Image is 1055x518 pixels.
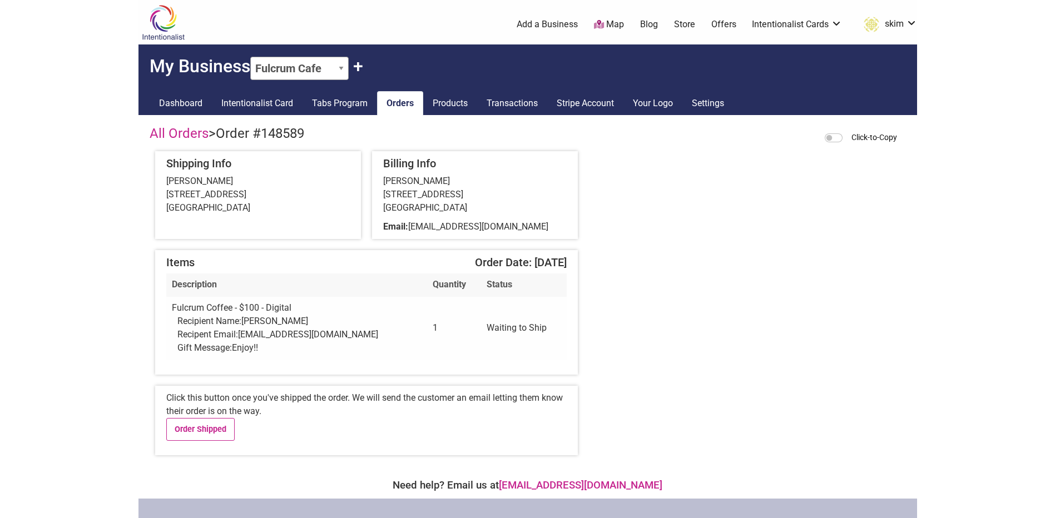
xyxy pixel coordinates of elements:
a: Intentionalist Cards [752,18,842,31]
a: Products [423,91,477,116]
td: 1 [427,297,481,360]
a: Orders [377,91,423,116]
div: When activated, clicking on any blue dashed outlined area will copy the contents to your clipboard. [836,131,906,145]
span: Order #148589 [216,126,304,141]
span: Items [166,256,195,269]
span: [EMAIL_ADDRESS][DOMAIN_NAME] [408,221,548,232]
span: [PERSON_NAME] [241,316,308,326]
th: Quantity [427,273,481,297]
a: Transactions [477,91,547,116]
h2: My Business [138,44,917,80]
h5: Shipping Info [166,157,350,170]
th: Description [166,273,428,297]
b: Email: [383,221,408,232]
div: Need help? Email us at [144,477,912,493]
a: Tabs Program [303,91,377,116]
td: Waiting to Ship [481,297,567,360]
span: Order Date: [DATE] [475,256,567,269]
span: [EMAIL_ADDRESS][DOMAIN_NAME] [238,329,378,340]
a: skim [858,14,917,34]
a: Offers [711,18,736,31]
a: Store [674,18,695,31]
a: Intentionalist Card [212,91,303,116]
img: Intentionalist [137,4,190,41]
h5: Billing Info [383,157,567,170]
div: Recipient Name: [177,315,422,328]
a: Settings [682,91,734,116]
a: Map [594,18,624,31]
div: [PERSON_NAME] [STREET_ADDRESS] [GEOGRAPHIC_DATA] [383,175,567,215]
label: Click-to-Copy [851,131,897,145]
h4: > [150,126,304,142]
div: Recipent Email: [177,328,422,341]
div: Click this button once you've shipped the order. We will send the customer an email letting them ... [155,386,578,455]
a: Stripe Account [547,91,623,116]
a: All Orders [150,126,209,141]
div: Fulcrum Coffee - $100 - Digital [172,301,422,355]
a: Dashboard [150,91,212,116]
div: [PERSON_NAME] [STREET_ADDRESS] [GEOGRAPHIC_DATA] [166,175,350,215]
div: Gift Message: [177,341,422,355]
a: Blog [640,18,658,31]
th: Status [481,273,567,297]
a: Add a Business [517,18,578,31]
a: Your Logo [623,91,682,116]
a: [EMAIL_ADDRESS][DOMAIN_NAME] [499,479,662,491]
span: Enjoy!! [232,342,258,353]
a: Order Shipped [166,418,235,441]
button: Claim Another [353,56,363,77]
